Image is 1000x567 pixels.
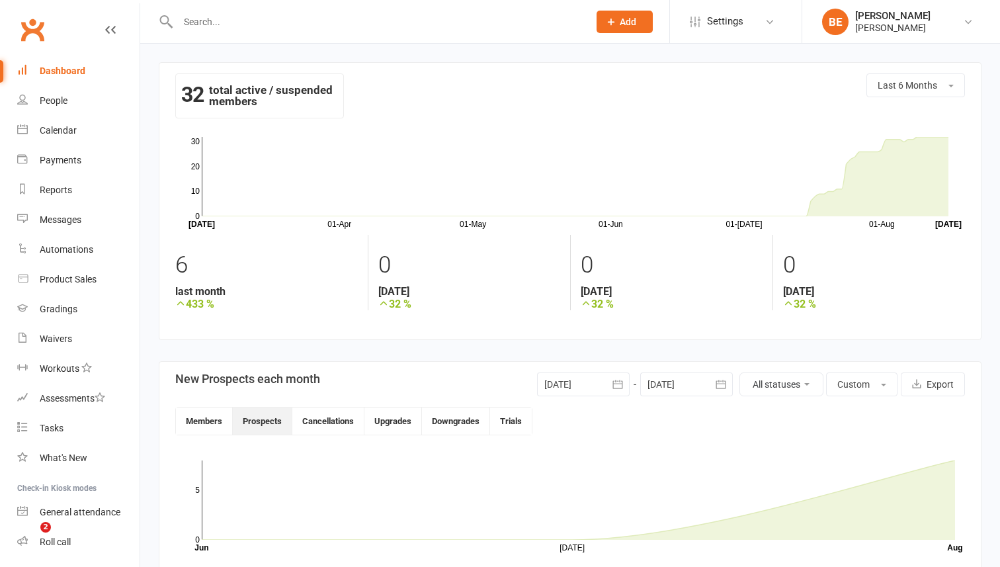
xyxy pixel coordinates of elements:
[17,384,140,414] a: Assessments
[17,265,140,294] a: Product Sales
[40,65,85,76] div: Dashboard
[40,125,77,136] div: Calendar
[175,245,358,285] div: 6
[364,408,422,435] button: Upgrades
[40,244,93,255] div: Automations
[866,73,965,97] button: Last 6 Months
[16,13,49,46] a: Clubworx
[17,205,140,235] a: Messages
[175,372,320,386] h3: New Prospects each month
[826,372,897,396] button: Custom
[40,95,67,106] div: People
[17,324,140,354] a: Waivers
[233,408,292,435] button: Prospects
[17,443,140,473] a: What's New
[490,408,532,435] button: Trials
[707,7,743,36] span: Settings
[17,498,140,527] a: General attendance kiosk mode
[40,423,63,433] div: Tasks
[378,245,560,285] div: 0
[783,285,965,298] strong: [DATE]
[40,453,87,463] div: What's New
[17,175,140,205] a: Reports
[17,527,140,557] a: Roll call
[837,379,870,390] span: Custom
[783,245,965,285] div: 0
[40,214,81,225] div: Messages
[17,294,140,324] a: Gradings
[855,22,931,34] div: [PERSON_NAME]
[17,354,140,384] a: Workouts
[822,9,849,35] div: BE
[40,363,79,374] div: Workouts
[581,298,763,310] strong: 32 %
[17,414,140,443] a: Tasks
[13,522,45,554] iframe: Intercom live chat
[40,393,105,404] div: Assessments
[40,507,120,517] div: General attendance
[40,537,71,547] div: Roll call
[17,235,140,265] a: Automations
[175,73,344,118] div: total active / suspended members
[40,304,77,314] div: Gradings
[175,298,358,310] strong: 433 %
[17,86,140,116] a: People
[422,408,490,435] button: Downgrades
[17,146,140,175] a: Payments
[17,116,140,146] a: Calendar
[901,372,965,396] button: Export
[878,80,937,91] span: Last 6 Months
[40,333,72,344] div: Waivers
[174,13,579,31] input: Search...
[581,245,763,285] div: 0
[783,298,965,310] strong: 32 %
[620,17,636,27] span: Add
[378,285,560,298] strong: [DATE]
[378,298,560,310] strong: 32 %
[176,408,233,435] button: Members
[40,522,51,533] span: 2
[40,185,72,195] div: Reports
[292,408,364,435] button: Cancellations
[739,372,823,396] button: All statuses
[40,274,97,284] div: Product Sales
[17,56,140,86] a: Dashboard
[40,155,81,165] div: Payments
[175,285,358,298] strong: last month
[581,285,763,298] strong: [DATE]
[597,11,653,33] button: Add
[855,10,931,22] div: [PERSON_NAME]
[181,85,204,105] strong: 32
